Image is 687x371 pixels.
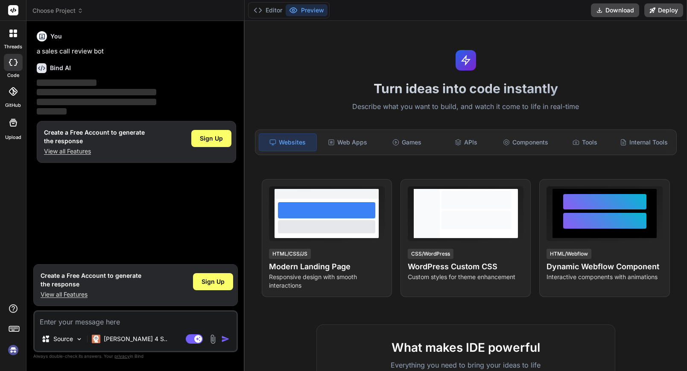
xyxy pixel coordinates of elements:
[547,273,662,281] p: Interactive components with animations
[644,3,683,17] button: Deploy
[37,108,67,115] span: ‌
[4,43,22,50] label: threads
[37,47,236,56] p: a sales call review bot
[269,261,385,273] h4: Modern Landing Page
[41,290,141,299] p: View all Features
[408,273,524,281] p: Custom styles for theme enhancement
[269,273,385,290] p: Responsive design with smooth interactions
[208,334,218,344] img: attachment
[33,352,238,360] p: Always double-check its answers. Your in Bind
[5,102,21,109] label: GitHub
[497,133,554,151] div: Components
[408,249,453,259] div: CSS/WordPress
[250,4,286,16] button: Editor
[44,147,145,156] p: View all Features
[547,261,662,273] h4: Dynamic Webflow Component
[53,335,73,343] p: Source
[50,32,62,41] h6: You
[44,128,145,145] h1: Create a Free Account to generate the response
[437,133,495,151] div: APIs
[269,249,311,259] div: HTML/CSS/JS
[408,261,524,273] h4: WordPress Custom CSS
[37,79,96,86] span: ‌
[330,339,601,356] h2: What makes IDE powerful
[37,89,156,95] span: ‌
[378,133,436,151] div: Games
[6,343,20,357] img: signin
[319,133,376,151] div: Web Apps
[92,335,100,343] img: Claude 4 Sonnet
[556,133,614,151] div: Tools
[547,249,591,259] div: HTML/Webflow
[32,6,83,15] span: Choose Project
[37,99,156,105] span: ‌
[200,134,223,143] span: Sign Up
[202,277,225,286] span: Sign Up
[330,360,601,370] p: Everything you need to bring your ideas to life
[50,64,71,72] h6: Bind AI
[114,353,130,359] span: privacy
[591,3,639,17] button: Download
[104,335,167,343] p: [PERSON_NAME] 4 S..
[259,133,317,151] div: Websites
[615,133,673,151] div: Internal Tools
[7,72,19,79] label: code
[250,101,682,112] p: Describe what you want to build, and watch it come to life in real-time
[41,271,141,289] h1: Create a Free Account to generate the response
[5,134,21,141] label: Upload
[250,81,682,96] h1: Turn ideas into code instantly
[286,4,327,16] button: Preview
[221,335,230,343] img: icon
[76,336,83,343] img: Pick Models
